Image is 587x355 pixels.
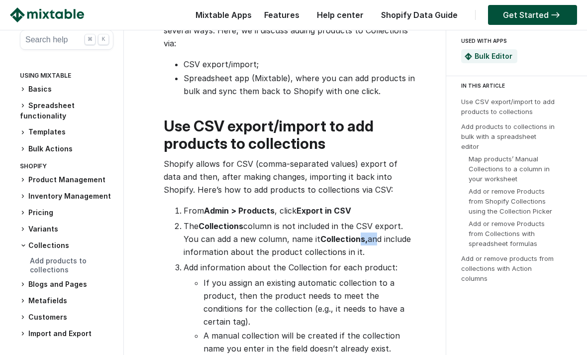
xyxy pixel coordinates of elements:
[10,7,84,22] img: Mixtable logo
[296,206,351,216] strong: Export in CSV
[20,191,113,202] h3: Inventory Management
[30,256,87,274] a: Add products to collections
[20,101,113,121] h3: Spreadsheet functionality
[20,70,113,84] div: Using Mixtable
[204,206,275,216] strong: Admin > Products
[461,122,555,150] a: Add products to collections in bulk with a spreadsheet editor
[376,10,463,20] a: Shopify Data Guide
[164,157,416,196] p: Shopify allows for CSV (comma-separated values) export of data and then, after making changes, im...
[461,254,554,282] a: Add or remove products from collections with Action columns
[20,175,113,185] h3: Product Management
[164,11,416,50] p: Adding products to Manual collections in Shopify can be done in several ways. Here, we’ll discuss...
[184,220,416,258] p: The column is not included in the CSV export. You can add a new column, name it and include infor...
[488,5,577,25] a: Get Started
[475,52,512,60] a: Bulk Editor
[312,10,369,20] a: Help center
[164,118,416,152] h2: Use CSV export/import to add products to collections
[184,72,416,98] li: Spreadsheet app (Mixtable), where you can add products in bulk and sync them back to Shopify with...
[191,7,252,27] div: Mixtable Apps
[469,187,552,215] a: Add or remove Products from Shopify Collections using the Collection Picker
[549,12,562,18] img: arrow-right.svg
[20,224,113,235] h3: Variants
[259,10,304,20] a: Features
[20,127,113,137] h3: Templates
[469,155,550,183] a: Map products’ Manual Collections to a column in your worksheet
[184,261,416,274] p: Add information about the Collection for each product:
[85,34,96,45] div: ⌘
[184,58,416,71] li: CSV export/import;
[469,220,545,247] a: Add or remove Products from Collections with spreadsheet formulas
[461,81,578,90] div: IN THIS ARTICLE
[20,279,113,290] h3: Blogs and Pages
[461,98,555,116] a: Use CSV export/import to add products to collections
[20,84,113,95] h3: Basics
[20,312,113,323] h3: Customers
[320,234,368,244] strong: Collections,
[20,329,113,339] h3: Import and Export
[20,160,113,175] div: Shopify
[98,34,109,45] div: K
[465,53,472,60] img: Mixtable Spreadsheet Bulk Editor App
[20,296,113,306] h3: Metafields
[184,204,416,217] p: From , click
[20,144,113,154] h3: Bulk Actions
[20,240,113,250] h3: Collections
[203,329,416,355] li: A manual collection will be created if the collection name you enter in the field doesn’t already...
[461,35,568,47] div: USED WITH APPS
[20,208,113,218] h3: Pricing
[198,221,243,231] strong: Collections
[203,276,416,328] li: If you assign an existing automatic collection to a product, then the product needs to meet the c...
[20,30,113,50] button: Search help ⌘ K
